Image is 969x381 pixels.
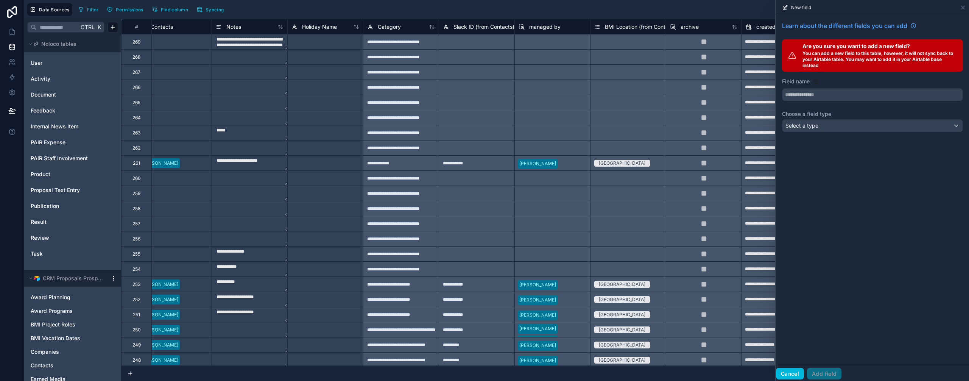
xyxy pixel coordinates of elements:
div: 265 [132,100,140,106]
span: CRM Proposals Prospects [43,275,104,282]
span: Document [31,91,56,98]
button: Data Sources [27,3,72,16]
a: Document [31,91,92,98]
div: Result [27,216,118,228]
button: Noloco tables [27,39,114,49]
span: You can add a new field to this table, however, it will not sync back to your Airtable table. You... [802,50,957,69]
div: [PERSON_NAME] [142,342,178,348]
div: # [127,24,146,30]
span: BMI Vacation Dates [31,334,80,342]
div: [PERSON_NAME] [142,281,178,288]
span: Contacts [151,23,173,31]
a: Companies [31,348,100,356]
div: 251 [133,312,140,318]
div: 269 [132,39,140,45]
a: Contacts [31,362,100,369]
span: Notes [226,23,241,31]
div: 267 [132,69,140,75]
div: PAIR Staff Involvement [27,152,118,164]
div: 256 [132,236,140,242]
div: 248 [132,357,141,363]
span: archive [681,23,699,31]
span: Contacts [31,362,53,369]
a: BMI Vacation Dates [31,334,100,342]
div: 259 [132,190,140,197]
span: Award Planning [31,294,70,301]
span: Noloco tables [41,40,76,48]
div: User [27,57,118,69]
a: Feedback [31,107,92,114]
div: Internal News Item [27,120,118,133]
a: Proposal Text Entry [31,186,92,194]
span: Review [31,234,49,242]
span: Permissions [116,7,143,12]
div: Contacts [27,359,118,372]
a: Publication [31,202,92,210]
a: Syncing [194,4,229,15]
span: K [97,25,102,30]
span: Filter [87,7,99,12]
div: 268 [132,54,140,60]
div: BMI Vacation Dates [27,332,118,344]
a: User [31,59,92,67]
div: 252 [132,297,140,303]
div: Award Programs [27,305,118,317]
button: Syncing [194,4,226,15]
div: 261 [133,160,140,166]
div: Review [27,232,118,244]
div: 249 [132,342,141,348]
div: 262 [132,145,140,151]
span: Syncing [206,7,224,12]
span: Product [31,170,50,178]
span: Ctrl [80,22,95,32]
span: Slack ID (from Contacts) [453,23,514,31]
div: [PERSON_NAME] [142,296,178,303]
span: Find column [161,7,188,12]
a: BMI Project Roles [31,321,100,328]
div: Document [27,89,118,101]
span: Result [31,218,47,226]
button: Select a type [782,119,963,132]
a: PAIR Staff Involvement [31,155,92,162]
span: Proposal Text Entry [31,186,80,194]
span: managed by [529,23,561,31]
button: Airtable LogoCRM Proposals Prospects [27,273,107,284]
a: Internal News Item [31,123,92,130]
span: Activity [31,75,50,83]
a: Activity [31,75,92,83]
span: Select a type [785,122,818,129]
a: Product [31,170,92,178]
div: Publication [27,200,118,212]
div: 257 [132,221,140,227]
span: User [31,59,42,67]
button: Filter [75,4,101,15]
div: [PERSON_NAME] [142,160,178,167]
a: Award Programs [31,307,100,315]
span: BMI Project Roles [31,321,75,328]
label: Choose a field type [782,110,963,118]
a: Permissions [104,4,149,15]
span: PAIR Expense [31,139,65,146]
div: 260 [132,175,141,181]
div: Product [27,168,118,180]
a: Result [31,218,92,226]
div: Companies [27,346,118,358]
div: 258 [132,206,140,212]
div: PAIR Expense [27,136,118,148]
span: Task [31,250,43,258]
span: Are you sure you want to add a new field? [802,42,957,50]
div: Task [27,248,118,260]
div: Proposal Text Entry [27,184,118,196]
label: Field name [782,78,810,85]
img: Airtable Logo [34,275,40,281]
span: Feedback [31,107,55,114]
a: Review [31,234,92,242]
div: 263 [132,130,140,136]
div: Award Planning [27,291,118,303]
span: Learn about the different fields you can add [782,21,907,30]
span: Internal News Item [31,123,78,130]
div: 255 [132,251,140,257]
a: PAIR Expense [31,139,92,146]
div: [PERSON_NAME] [142,311,178,318]
div: 264 [132,115,141,121]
